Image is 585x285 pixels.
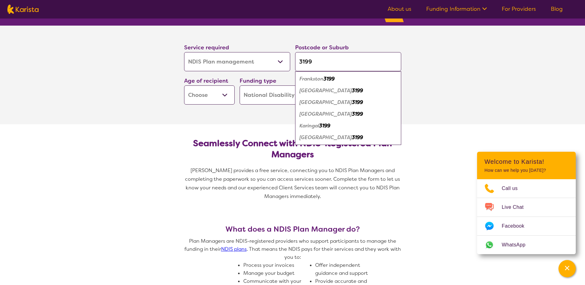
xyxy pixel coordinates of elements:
[299,122,319,129] em: Karingal
[388,5,411,13] a: About us
[477,179,576,254] ul: Choose channel
[484,158,568,165] h2: Welcome to Karista!
[182,225,404,233] h3: What does a NDIS Plan Manager do?
[298,108,398,120] div: Frankston South 3199
[299,76,323,82] em: Frankston
[352,99,363,105] em: 3199
[426,5,487,13] a: Funding Information
[299,99,352,105] em: [GEOGRAPHIC_DATA]
[558,260,576,277] button: Channel Menu
[352,134,363,141] em: 3199
[502,221,532,231] span: Facebook
[502,203,531,212] span: Live Chat
[298,85,398,97] div: Frankston East 3199
[299,134,352,141] em: [GEOGRAPHIC_DATA]
[298,97,398,108] div: Frankston Heights 3199
[299,87,352,94] em: [GEOGRAPHIC_DATA]
[484,168,568,173] p: How can we help you [DATE]?
[295,52,401,71] input: Type
[240,77,276,85] label: Funding type
[477,236,576,254] a: Web link opens in a new tab.
[189,138,396,160] h2: Seamlessly Connect with NDIS-Registered Plan Managers
[352,87,363,94] em: 3199
[502,240,533,250] span: WhatsApp
[502,184,525,193] span: Call us
[352,111,363,117] em: 3199
[477,152,576,254] div: Channel Menu
[182,237,404,261] p: Plan Managers are NDIS-registered providers who support participants to manage the funding in the...
[551,5,563,13] a: Blog
[298,132,398,143] div: Karingal Centre 3199
[299,111,352,117] em: [GEOGRAPHIC_DATA]
[295,44,349,51] label: Postcode or Suburb
[323,76,335,82] em: 3199
[7,5,39,14] img: Karista logo
[184,77,228,85] label: Age of recipient
[184,44,229,51] label: Service required
[298,120,398,132] div: Karingal 3199
[315,261,382,277] li: Offer independent guidance and support
[243,269,310,277] li: Manage your budget
[221,246,247,252] a: NDIS plans
[502,5,536,13] a: For Providers
[243,261,310,269] li: Process your invoices
[298,73,398,85] div: Frankston 3199
[319,122,330,129] em: 3199
[185,167,401,200] span: [PERSON_NAME] provides a free service, connecting you to NDIS Plan Managers and completing the pa...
